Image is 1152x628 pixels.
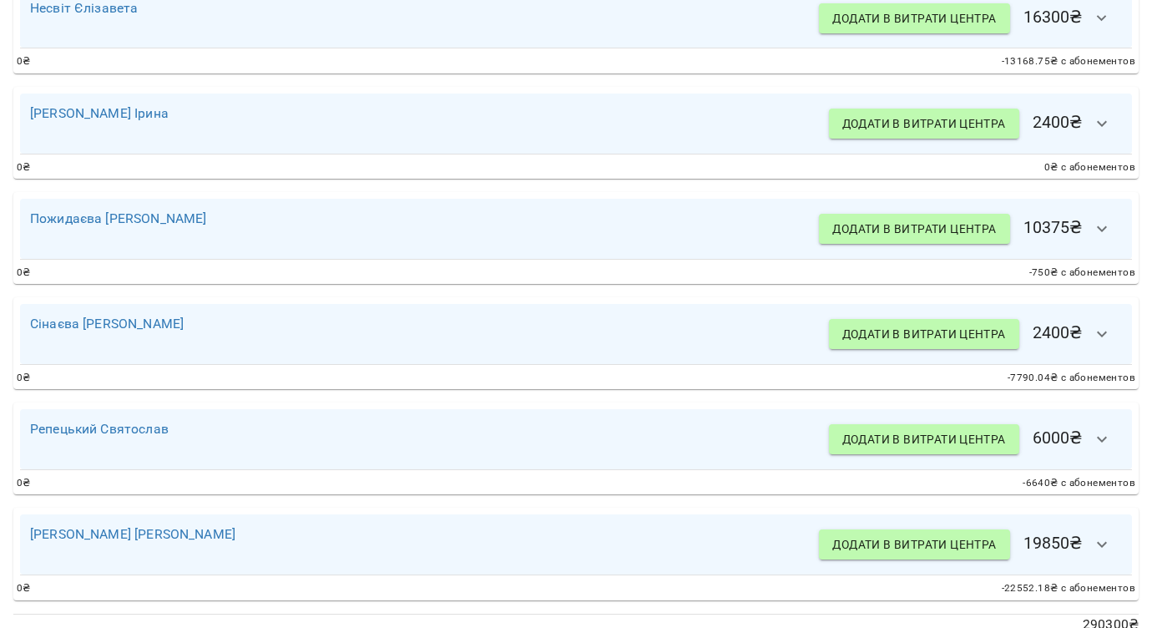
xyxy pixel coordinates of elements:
span: 0 ₴ [17,370,31,387]
button: Додати в витрати центра [829,319,1019,349]
span: 0 ₴ [17,580,31,597]
a: [PERSON_NAME] Ірина [30,105,169,121]
a: [PERSON_NAME] [PERSON_NAME] [30,526,235,542]
button: Додати в витрати центра [829,424,1019,454]
a: Репецький Святослав [30,421,169,437]
span: Додати в витрати центра [842,429,1006,449]
span: -13168.75 ₴ с абонементов [1002,53,1135,70]
button: Додати в витрати центра [819,529,1009,560]
a: Сінаєва [PERSON_NAME] [30,316,184,332]
span: -6640 ₴ с абонементов [1023,475,1135,492]
span: 0 ₴ [17,475,31,492]
h6: 10375 ₴ [819,209,1122,249]
a: Пожидаєва [PERSON_NAME] [30,210,206,226]
button: Додати в витрати центра [829,109,1019,139]
span: 0 ₴ с абонементов [1044,160,1135,176]
button: Додати в витрати центра [819,3,1009,33]
span: Додати в витрати центра [832,534,996,555]
span: 0 ₴ [17,265,31,281]
span: -7790.04 ₴ с абонементов [1008,370,1135,387]
button: Додати в витрати центра [819,214,1009,244]
h6: 2400 ₴ [829,314,1122,354]
h6: 2400 ₴ [829,104,1122,144]
span: 0 ₴ [17,53,31,70]
h6: 19850 ₴ [819,524,1122,565]
span: -750 ₴ с абонементов [1029,265,1136,281]
span: Додати в витрати центра [832,219,996,239]
h6: 6000 ₴ [829,419,1122,459]
span: Додати в витрати центра [842,324,1006,344]
span: 0 ₴ [17,160,31,176]
span: -22552.18 ₴ с абонементов [1002,580,1135,597]
span: Додати в витрати центра [842,114,1006,134]
span: Додати в витрати центра [832,8,996,28]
